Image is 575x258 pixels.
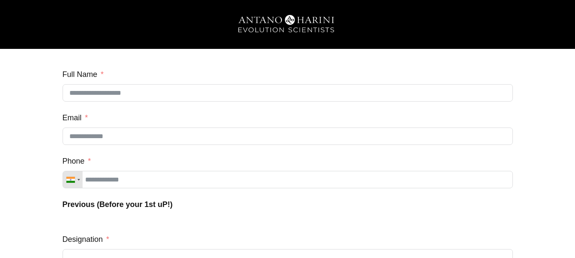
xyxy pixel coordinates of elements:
[63,128,513,145] input: Email
[63,171,83,188] div: Telephone country code
[63,110,88,125] label: Email
[224,9,352,40] img: A&H_Ev png
[63,232,109,247] label: Designation
[63,171,513,188] input: Phone
[63,67,104,82] label: Full Name
[63,153,91,169] label: Phone
[63,200,173,209] strong: Previous (Before your 1st uP!)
